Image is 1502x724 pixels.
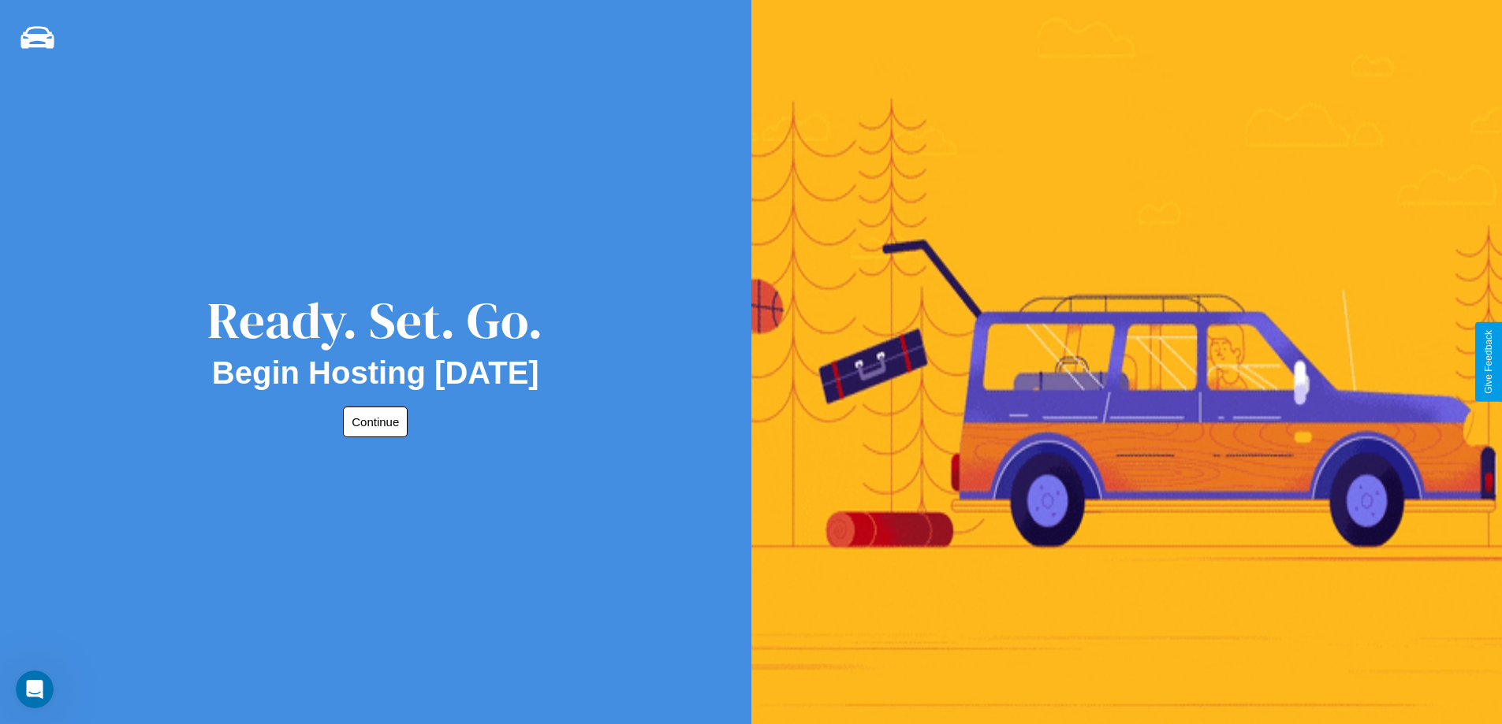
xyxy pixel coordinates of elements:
button: Continue [343,407,408,437]
h2: Begin Hosting [DATE] [212,355,539,391]
div: Ready. Set. Go. [207,285,543,355]
iframe: Intercom live chat [16,670,54,708]
div: Give Feedback [1483,330,1494,394]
